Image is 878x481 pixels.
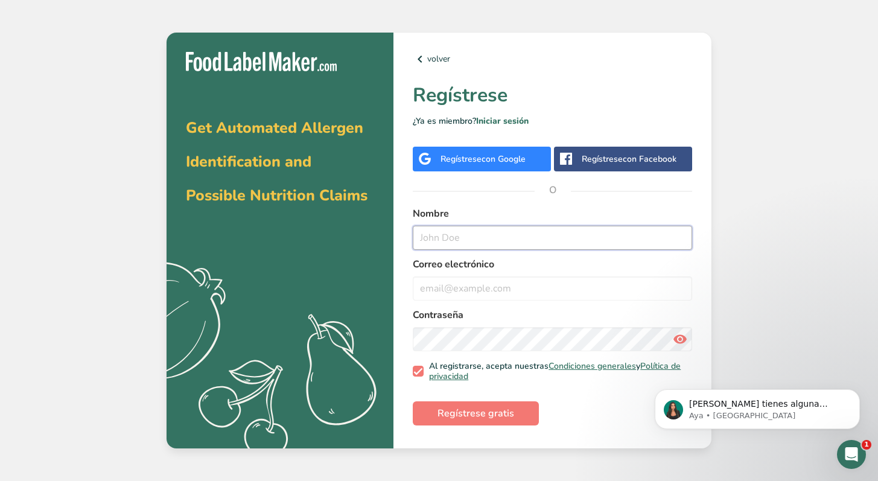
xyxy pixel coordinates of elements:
div: Regístrese [441,153,526,165]
span: con Facebook [623,153,676,165]
img: Food Label Maker [186,52,337,72]
a: Política de privacidad [429,360,681,383]
a: Iniciar sesión [476,115,529,127]
span: Regístrese gratis [437,406,514,421]
span: O [535,172,571,208]
div: Regístrese [582,153,676,165]
iframe: Intercom notifications mensaje [637,364,878,448]
label: Contraseña [413,308,692,322]
p: ¿Ya es miembro? [413,115,692,127]
label: Correo electrónico [413,257,692,272]
label: Nombre [413,206,692,221]
span: Get Automated Allergen Identification and Possible Nutrition Claims [186,118,367,206]
input: email@example.com [413,276,692,301]
span: Al registrarse, acepta nuestras y [424,361,688,382]
a: Condiciones generales [549,360,636,372]
span: 1 [862,440,871,450]
h1: Regístrese [413,81,692,110]
button: Regístrese gratis [413,401,539,425]
iframe: Intercom live chat [837,440,866,469]
a: volver [413,52,692,66]
input: John Doe [413,226,692,250]
span: con Google [482,153,526,165]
